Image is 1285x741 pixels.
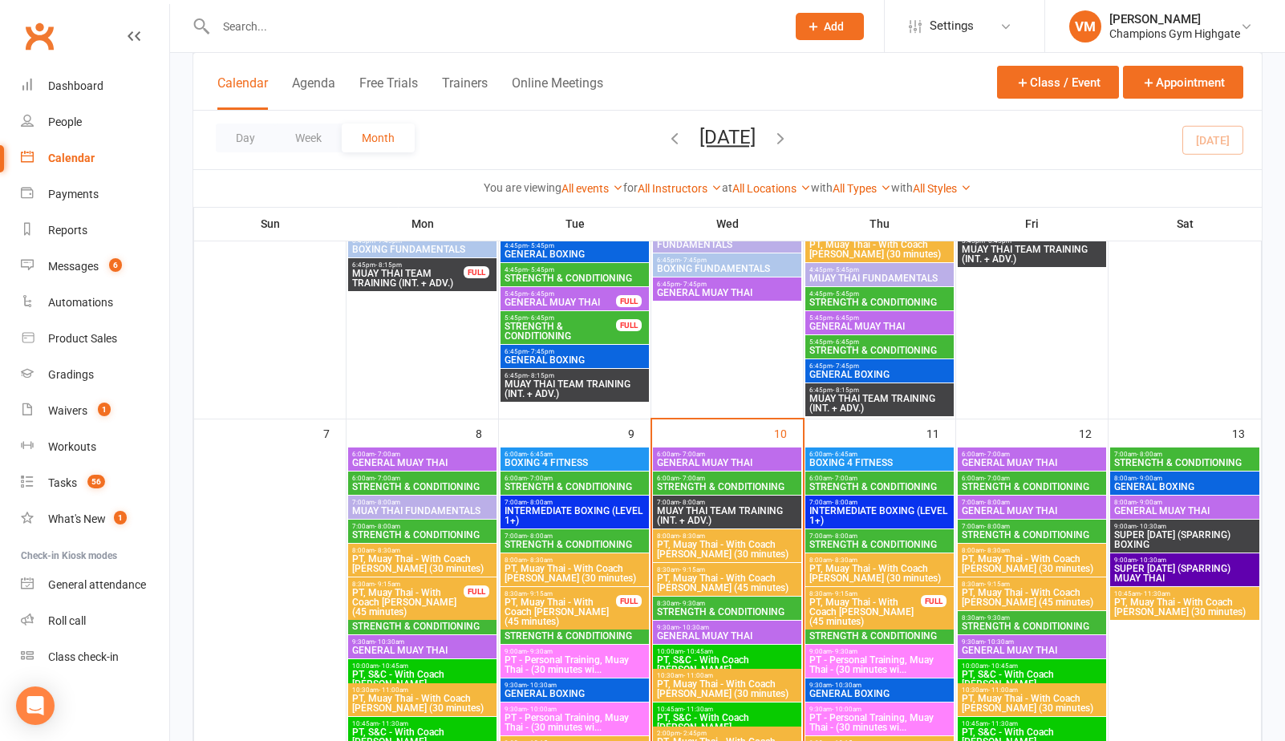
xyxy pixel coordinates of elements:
[504,682,646,689] span: 9:30am
[484,181,561,194] strong: You are viewing
[984,547,1010,554] span: - 8:30am
[48,614,86,627] div: Roll call
[656,706,798,713] span: 10:45am
[961,646,1103,655] span: GENERAL MUAY THAI
[375,499,400,506] span: - 8:00am
[48,368,94,381] div: Gradings
[832,706,861,713] span: - 10:00am
[504,597,617,626] span: PT, Muay Thai - With Coach [PERSON_NAME] (45 minutes)
[832,475,857,482] span: - 7:00am
[809,540,951,549] span: STRENGTH & CONDITIONING
[796,13,864,40] button: Add
[527,557,553,564] span: - 8:30am
[528,348,554,355] span: - 7:45pm
[656,230,769,249] span: MUAY THAI FUNDAMENTALS
[811,181,833,194] strong: with
[809,557,951,564] span: 8:00am
[504,655,646,674] span: PT - Personal Training, Muay Thai - (30 minutes wi...
[680,281,707,288] span: - 7:45pm
[16,686,55,725] div: Open Intercom Messenger
[504,298,617,307] span: GENERAL MUAY THAI
[833,362,859,370] span: - 7:45pm
[504,458,646,468] span: BOXING 4 FITNESS
[504,557,646,564] span: 8:00am
[48,296,113,309] div: Automations
[504,242,646,249] span: 4:45pm
[351,547,493,554] span: 8:00am
[961,451,1103,458] span: 6:00am
[833,387,859,394] span: - 8:15pm
[656,499,798,506] span: 7:00am
[683,706,713,713] span: - 11:30am
[809,482,951,492] span: STRENGTH & CONDITIONING
[504,540,646,549] span: STRENGTH & CONDITIONING
[1113,499,1256,506] span: 8:00am
[961,554,1103,573] span: PT, Muay Thai - With Coach [PERSON_NAME] (30 minutes)
[379,662,408,670] span: - 10:45am
[1113,475,1256,482] span: 8:00am
[504,564,646,583] span: PT, Muay Thai - With Coach [PERSON_NAME] (30 minutes)
[527,499,553,506] span: - 8:00am
[528,372,554,379] span: - 8:15pm
[984,638,1014,646] span: - 10:30am
[351,686,493,694] span: 10:30am
[809,475,951,482] span: 6:00am
[921,595,947,607] div: FULL
[375,261,402,269] span: - 8:15pm
[504,506,646,525] span: INTERMEDIATE BOXING (LEVEL 1+)
[351,475,493,482] span: 6:00am
[351,670,493,689] span: PT, S&C - With Coach [PERSON_NAME]
[656,482,798,492] span: STRENGTH & CONDITIONING
[527,532,553,540] span: - 8:00am
[656,713,798,732] span: PT, S&C - With Coach [PERSON_NAME]
[48,188,99,200] div: Payments
[679,600,705,607] span: - 9:30am
[48,332,117,345] div: Product Sales
[679,451,705,458] span: - 7:00am
[804,207,956,241] th: Thu
[656,288,798,298] span: GENERAL MUAY THAI
[375,547,400,554] span: - 8:30am
[997,66,1119,99] button: Class / Event
[809,394,951,413] span: MUAY THAI TEAM TRAINING (INT. + ADV.)
[616,595,642,607] div: FULL
[1113,482,1256,492] span: GENERAL BOXING
[809,266,951,273] span: 4:45pm
[961,670,1103,689] span: PT, S&C - With Coach [PERSON_NAME]
[1113,557,1256,564] span: 9:00am
[961,245,1103,264] span: MUAY THAI TEAM TRAINING (INT. + ADV.)
[722,181,732,194] strong: at
[656,679,798,698] span: PT, Muay Thai - With Coach [PERSON_NAME] (30 minutes)
[527,706,557,713] span: - 10:00am
[809,564,951,583] span: PT, Muay Thai - With Coach [PERSON_NAME] (30 minutes)
[504,314,617,322] span: 5:45pm
[323,419,346,446] div: 7
[351,694,493,713] span: PT, Muay Thai - With Coach [PERSON_NAME] (30 minutes)
[351,261,464,269] span: 6:45pm
[832,557,857,564] span: - 8:30am
[809,631,951,641] span: STRENGTH & CONDITIONING
[87,475,105,488] span: 56
[21,603,169,639] a: Roll call
[21,285,169,321] a: Automations
[656,631,798,641] span: GENERAL MUAY THAI
[48,476,77,489] div: Tasks
[809,273,951,283] span: MUAY THAI FUNDAMENTALS
[809,314,951,322] span: 5:45pm
[48,512,106,525] div: What's New
[656,264,798,273] span: BOXING FUNDAMENTALS
[21,176,169,213] a: Payments
[832,648,857,655] span: - 9:30am
[809,499,951,506] span: 7:00am
[1113,530,1256,549] span: SUPER [DATE] (SPARRING) BOXING
[351,523,493,530] span: 7:00am
[504,590,617,597] span: 8:30am
[1137,475,1162,482] span: - 9:00am
[926,419,955,446] div: 11
[656,600,798,607] span: 8:30am
[21,567,169,603] a: General attendance kiosk mode
[351,458,493,468] span: GENERAL MUAY THAI
[48,115,82,128] div: People
[347,207,499,241] th: Mon
[504,532,646,540] span: 7:00am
